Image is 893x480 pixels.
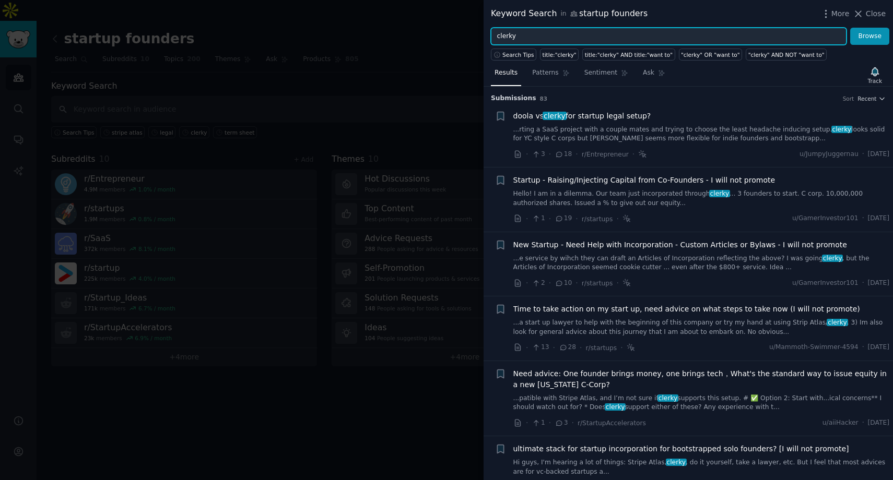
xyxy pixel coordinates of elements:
span: 3 [555,418,568,428]
span: · [572,417,574,428]
span: 1 [532,214,545,223]
span: [DATE] [868,279,889,288]
span: [DATE] [868,343,889,352]
span: · [549,213,551,224]
a: doola vsclerkyfor startup legal setup? [513,111,651,122]
span: [DATE] [868,418,889,428]
span: · [616,278,618,289]
a: "clerky" AND NOT "want to" [746,49,827,61]
span: · [549,417,551,428]
div: Sort [843,95,854,102]
span: clerky [657,394,678,402]
span: u/GamerInvestor101 [792,214,859,223]
span: · [549,149,551,160]
a: Patterns [528,65,573,86]
span: Search Tips [502,51,534,58]
a: title:"clerky" AND title:"want to" [582,49,675,61]
a: Sentiment [581,65,632,86]
button: Search Tips [491,49,536,61]
span: clerky [605,403,626,411]
span: · [549,278,551,289]
button: Browse [850,28,889,45]
span: r/startups [586,344,617,352]
span: r/StartupAccelerators [578,419,646,427]
span: More [831,8,850,19]
span: u/Mammoth-Swimmer-4594 [769,343,859,352]
a: ultimate stack for startup incorporation for bootstrapped solo founders? [I will not promote] [513,443,849,454]
input: Try a keyword related to your business [491,28,847,45]
span: [DATE] [868,150,889,159]
span: Patterns [532,68,558,78]
span: Sentiment [584,68,617,78]
span: 3 [532,150,545,159]
a: ...patible with Stripe Atlas, and I’m not sure ifclerkysupports this setup. # ✅ Option 2: Start w... [513,394,890,412]
span: Submission s [491,94,536,103]
span: clerky [666,459,687,466]
span: Close [866,8,886,19]
a: Startup - Raising/Injecting Capital from Co-Founders - I will not promote [513,175,775,186]
div: "clerky" OR "want to" [681,51,740,58]
span: [DATE] [868,214,889,223]
span: · [575,213,578,224]
div: title:"clerky" [543,51,577,58]
span: · [616,213,618,224]
span: · [553,342,555,353]
span: r/startups [582,280,613,287]
span: · [526,149,528,160]
div: "clerky" AND NOT "want to" [748,51,825,58]
span: · [526,213,528,224]
span: Recent [857,95,876,102]
span: · [526,417,528,428]
span: Ask [643,68,654,78]
a: Hi guys, I'm hearing a lot of things: Stripe Atlas,clerky, do it yourself, take a lawyer, etc. Bu... [513,458,890,476]
a: Time to take action on my start up, need advice on what steps to take now (I will not promote) [513,304,860,315]
span: · [862,150,864,159]
span: · [575,149,578,160]
span: · [526,342,528,353]
span: u/JumpyJuggernau [800,150,859,159]
span: clerky [822,255,843,262]
a: Hello! I am in a dilemma. Our team just incorporated throughclerky… 3 founders to start. C corp. ... [513,189,890,208]
a: ...a start up lawyer to help with the beginning of this company or try my hand at using Strip Atl... [513,318,890,337]
span: 13 [532,343,549,352]
a: Need advice: One founder brings money, one brings tech，What's the standard way to issue equity in... [513,368,890,390]
a: Results [491,65,521,86]
span: · [580,342,582,353]
span: clerky [709,190,730,197]
button: Track [864,64,886,86]
button: Close [853,8,886,19]
span: doola vs for startup legal setup? [513,111,651,122]
span: · [862,343,864,352]
a: New Startup - Need Help with Incorporation - Custom Articles or Bylaws - I will not promote [513,239,847,250]
div: Keyword Search startup founders [491,7,648,20]
span: · [862,279,864,288]
span: clerky [827,319,848,326]
a: Ask [639,65,669,86]
span: 2 [532,279,545,288]
span: Results [495,68,518,78]
span: · [575,278,578,289]
span: · [620,342,622,353]
span: u/GamerInvestor101 [792,279,859,288]
span: r/Entrepreneur [582,151,629,158]
span: clerky [543,112,566,120]
span: 28 [559,343,576,352]
a: ...rting a SaaS project with a couple mates and trying to choose the least headache inducing setu... [513,125,890,143]
span: 10 [555,279,572,288]
button: More [820,8,850,19]
span: · [632,149,634,160]
span: clerky [831,126,852,133]
div: Track [868,77,882,85]
span: u/aiiHacker [822,418,859,428]
div: title:"clerky" AND title:"want to" [585,51,673,58]
span: · [862,418,864,428]
a: ...e service by wihch they can draft an Articles of Incorporation reflecting the above? I was goi... [513,254,890,272]
span: · [862,214,864,223]
span: 1 [532,418,545,428]
span: r/startups [582,215,613,223]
